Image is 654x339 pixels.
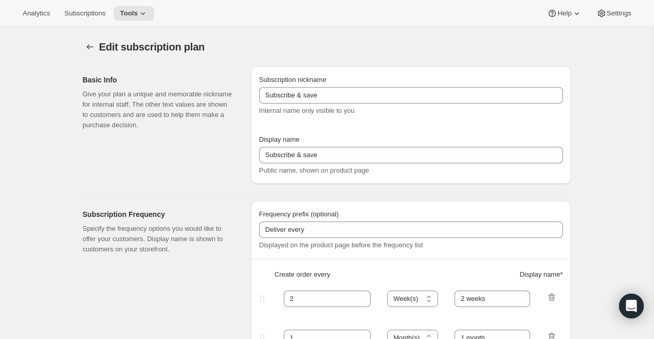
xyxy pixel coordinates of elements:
span: Displayed on the product page before the frequency list [259,241,423,249]
span: Frequency prefix (optional) [259,210,339,218]
span: Tools [120,9,138,18]
button: Analytics [16,6,56,21]
span: Public name, shown on product page [259,166,369,174]
span: Create order every [275,269,330,280]
div: Open Intercom Messenger [619,294,644,318]
input: 1 month [455,291,530,307]
span: Internal name only visible to you [259,107,355,114]
span: Display name * [520,269,563,280]
input: Subscribe & Save [259,87,563,104]
h2: Subscription Frequency [83,209,234,219]
span: Subscription nickname [259,76,326,83]
span: Analytics [23,9,50,18]
span: Settings [607,9,631,18]
span: Edit subscription plan [99,41,205,53]
p: Specify the frequency options you would like to offer your customers. Display name is shown to cu... [83,224,234,255]
input: Subscribe & Save [259,147,563,163]
button: Subscription plans [83,40,97,54]
h2: Basic Info [83,75,234,85]
button: Tools [114,6,154,21]
button: Subscriptions [58,6,112,21]
span: Display name [259,135,300,143]
input: Deliver every [259,222,563,238]
button: Settings [590,6,638,21]
p: Give your plan a unique and memorable nickname for internal staff. The other text values are show... [83,89,234,130]
button: Help [541,6,588,21]
span: Subscriptions [64,9,105,18]
span: Help [557,9,571,18]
